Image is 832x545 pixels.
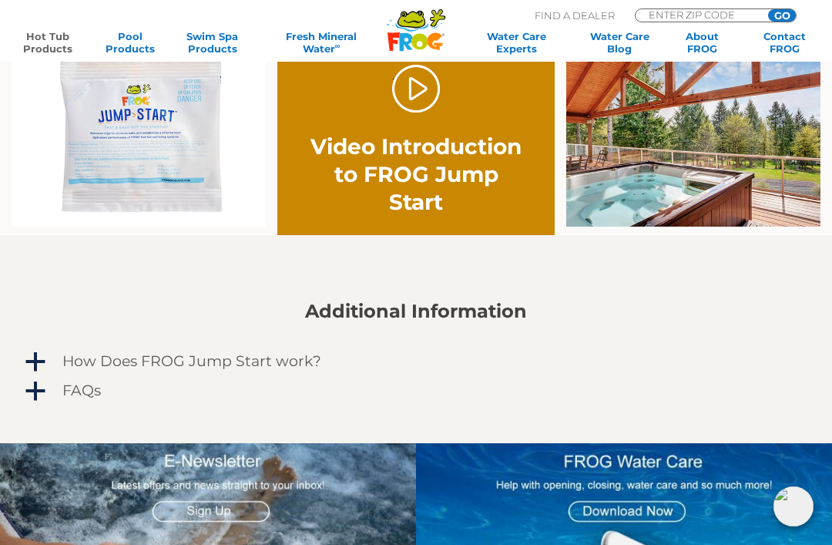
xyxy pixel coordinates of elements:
[62,353,321,370] h4: How Does FROG Jump Start work?
[773,486,814,526] img: openIcon
[392,65,441,113] a: Play Video
[22,378,810,403] a: a FAQs
[647,9,751,20] input: Zip Code Form
[24,351,47,374] span: a
[535,8,615,22] p: Find A Dealer
[335,42,341,50] sup: ∞
[263,30,380,55] a: Fresh MineralWater∞
[24,380,47,403] span: a
[15,30,79,55] a: Hot TubProducts
[62,382,101,399] h4: FAQs
[753,30,817,55] a: ContactFROG
[180,30,244,55] a: Swim SpaProducts
[98,30,162,55] a: PoolProducts
[566,43,820,227] img: serene-landscape
[768,9,796,22] input: GO
[12,43,266,227] img: jump start package
[588,30,652,55] a: Water CareBlog
[670,30,734,55] a: AboutFROG
[22,301,810,322] h2: Additional Information
[22,349,810,374] a: a How Does FROG Jump Start work?
[464,30,569,55] a: Water CareExperts
[305,133,527,216] h2: Video Introduction to FROG Jump Start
